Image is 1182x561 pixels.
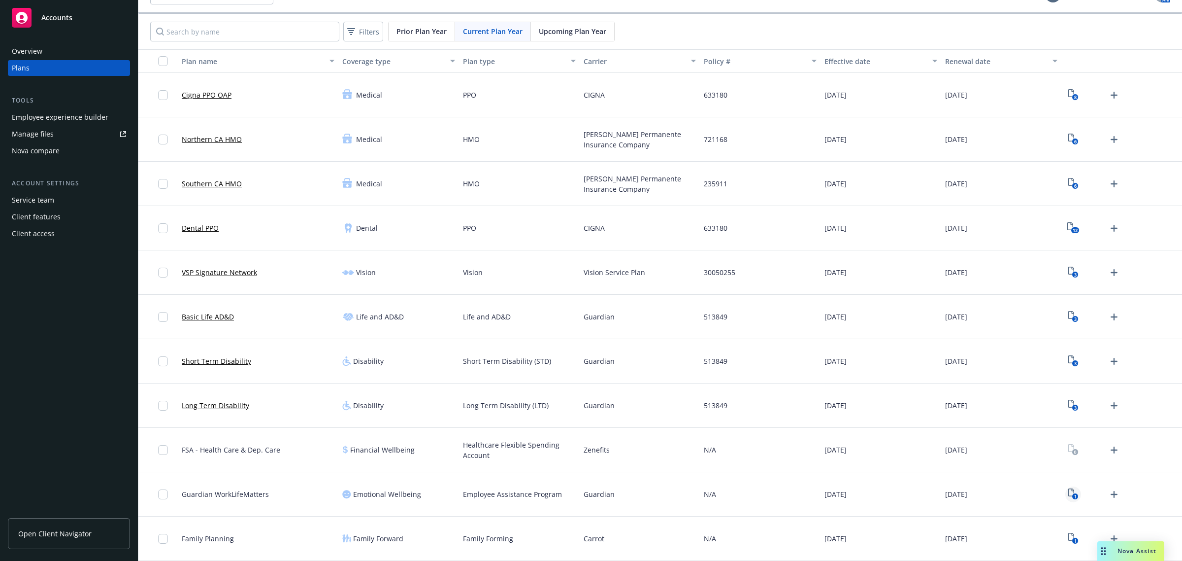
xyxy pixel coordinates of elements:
span: Filters [359,27,379,37]
span: [DATE] [945,134,967,144]
text: 3 [1074,360,1076,367]
div: Account settings [8,178,130,188]
span: [DATE] [824,223,847,233]
span: PPO [463,223,476,233]
button: Plan name [178,49,338,73]
input: Toggle Row Selected [158,401,168,411]
span: Dental [356,223,378,233]
span: Filters [345,25,381,39]
div: Plan name [182,56,324,67]
text: 3 [1074,316,1076,322]
a: Client features [8,209,130,225]
span: Family Planning [182,533,234,544]
a: Basic Life AD&D [182,312,234,322]
a: Employee experience builder [8,109,130,125]
span: [DATE] [824,178,847,189]
span: [DATE] [945,223,967,233]
text: 8 [1074,94,1076,101]
text: 6 [1074,139,1076,145]
span: FSA - Health Care & Dep. Care [182,445,280,455]
span: [DATE] [945,400,967,411]
span: Guardian [584,400,615,411]
span: [DATE] [824,445,847,455]
text: 1 [1074,538,1076,544]
span: Guardian [584,356,615,366]
div: Manage files [12,126,54,142]
span: Upcoming Plan Year [539,26,606,36]
input: Search by name [150,22,339,41]
a: View Plan Documents [1065,265,1081,280]
span: 513849 [704,356,727,366]
a: Upload Plan Documents [1106,176,1122,192]
span: Family Forward [353,533,403,544]
a: Short Term Disability [182,356,251,366]
text: 6 [1074,183,1076,189]
div: Renewal date [945,56,1047,67]
span: [DATE] [824,356,847,366]
text: 3 [1074,272,1076,278]
input: Toggle Row Selected [158,135,168,144]
a: Upload Plan Documents [1106,87,1122,103]
a: Overview [8,43,130,59]
div: Tools [8,96,130,105]
span: Zenefits [584,445,610,455]
a: View Plan Documents [1065,87,1081,103]
span: [DATE] [824,533,847,544]
button: Coverage type [338,49,459,73]
span: Current Plan Year [463,26,523,36]
a: Plans [8,60,130,76]
div: Drag to move [1097,541,1110,561]
a: Manage files [8,126,130,142]
span: Emotional Wellbeing [353,489,421,499]
div: Carrier [584,56,686,67]
span: N/A [704,445,716,455]
div: Nova compare [12,143,60,159]
span: Open Client Navigator [18,528,92,539]
a: Nova compare [8,143,130,159]
a: Long Term Disability [182,400,249,411]
span: [DATE] [945,533,967,544]
span: [DATE] [824,90,847,100]
span: [DATE] [824,267,847,278]
a: Northern CA HMO [182,134,242,144]
a: View Plan Documents [1065,531,1081,547]
span: Medical [356,90,382,100]
span: Carrot [584,533,604,544]
span: 513849 [704,312,727,322]
span: Financial Wellbeing [350,445,415,455]
a: Upload Plan Documents [1106,398,1122,414]
input: Toggle Row Selected [158,268,168,278]
button: Nova Assist [1097,541,1164,561]
input: Toggle Row Selected [158,445,168,455]
span: CIGNA [584,90,605,100]
span: 633180 [704,223,727,233]
div: Client features [12,209,61,225]
button: Renewal date [941,49,1062,73]
a: View Plan Documents [1065,309,1081,325]
div: Service team [12,192,54,208]
span: 721168 [704,134,727,144]
div: Plans [12,60,30,76]
span: [DATE] [824,400,847,411]
span: [DATE] [945,356,967,366]
button: Policy # [700,49,821,73]
a: Upload Plan Documents [1106,309,1122,325]
button: Plan type [459,49,580,73]
button: Carrier [580,49,700,73]
span: 30050255 [704,267,735,278]
a: Upload Plan Documents [1106,442,1122,458]
span: N/A [704,489,716,499]
a: Upload Plan Documents [1106,132,1122,147]
a: Accounts [8,4,130,32]
a: View Plan Documents [1065,132,1081,147]
span: Guardian [584,312,615,322]
span: Medical [356,134,382,144]
a: Dental PPO [182,223,219,233]
div: Plan type [463,56,565,67]
span: [PERSON_NAME] Permanente Insurance Company [584,174,696,194]
a: View Plan Documents [1065,176,1081,192]
button: Filters [343,22,383,41]
div: Policy # [704,56,806,67]
a: Upload Plan Documents [1106,353,1122,369]
div: Overview [12,43,42,59]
